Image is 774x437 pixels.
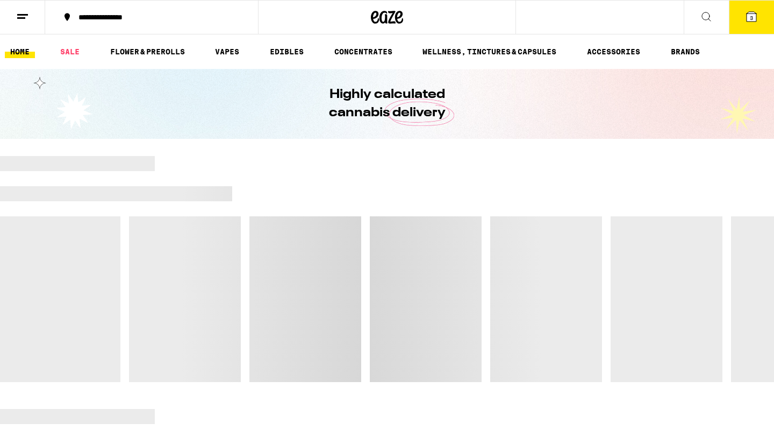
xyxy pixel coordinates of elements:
h1: Highly calculated cannabis delivery [298,86,476,122]
button: BRANDS [665,45,705,58]
a: ACCESSORIES [582,45,646,58]
a: EDIBLES [264,45,309,58]
a: VAPES [210,45,245,58]
a: CONCENTRATES [329,45,398,58]
button: 3 [729,1,774,34]
a: FLOWER & PREROLLS [105,45,190,58]
a: SALE [55,45,85,58]
span: 3 [750,15,753,21]
a: WELLNESS, TINCTURES & CAPSULES [417,45,562,58]
a: HOME [5,45,35,58]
